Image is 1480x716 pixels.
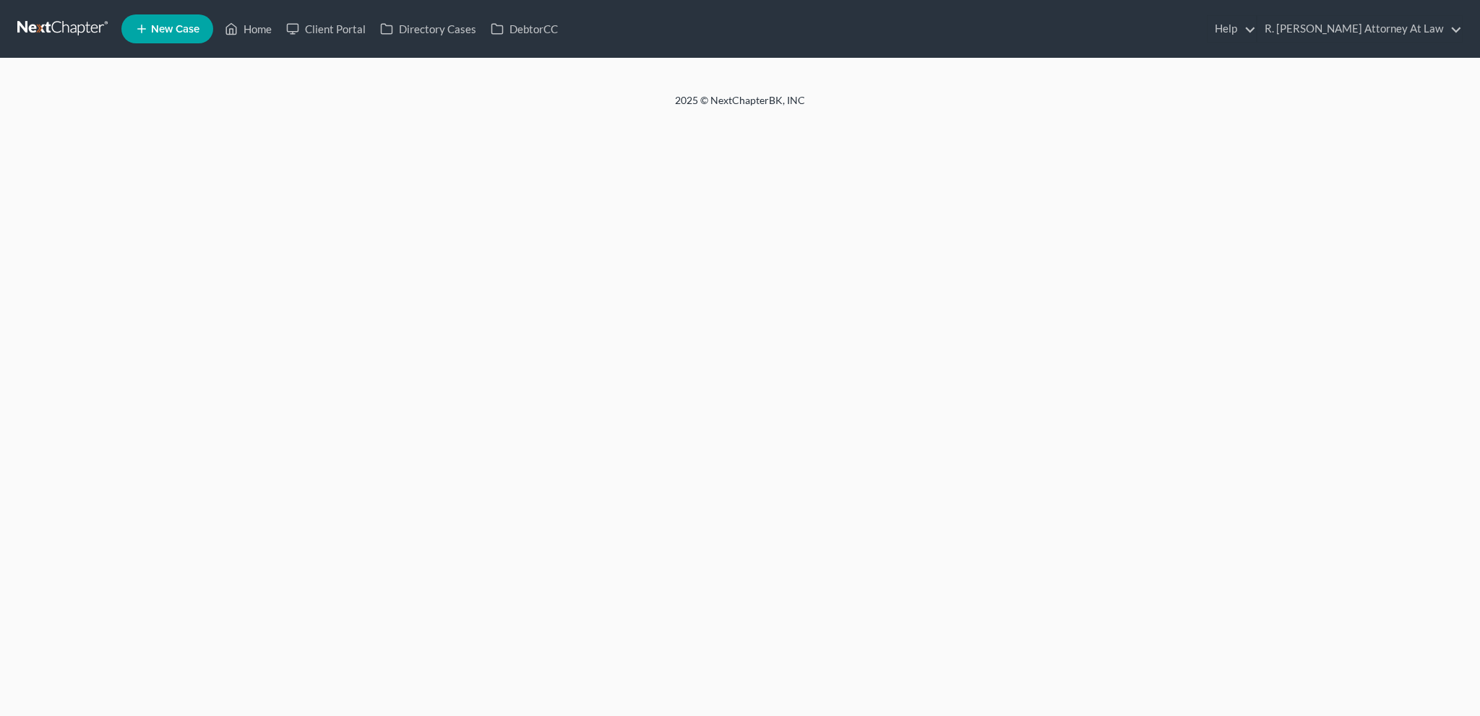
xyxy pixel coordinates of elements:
[218,16,279,42] a: Home
[328,93,1152,119] div: 2025 © NextChapterBK, INC
[483,16,565,42] a: DebtorCC
[1208,16,1256,42] a: Help
[121,14,213,43] new-legal-case-button: New Case
[373,16,483,42] a: Directory Cases
[279,16,373,42] a: Client Portal
[1257,16,1462,42] a: R. [PERSON_NAME] Attorney At Law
